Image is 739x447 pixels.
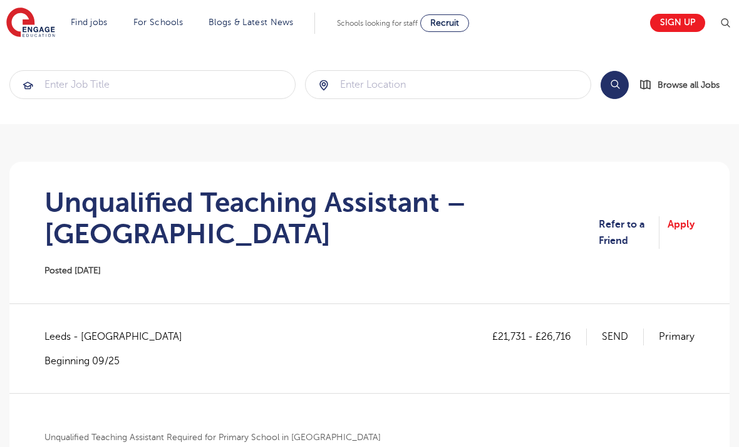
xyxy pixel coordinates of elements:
[71,18,108,27] a: Find jobs
[10,71,295,98] input: Submit
[44,329,195,345] span: Leeds - [GEOGRAPHIC_DATA]
[601,71,629,99] button: Search
[668,216,695,250] a: Apply
[306,71,591,98] input: Submit
[9,70,296,99] div: Submit
[659,329,695,345] p: Primary
[492,329,587,345] p: £21,731 - £26,716
[639,78,730,92] a: Browse all Jobs
[602,329,644,345] p: SEND
[133,18,183,27] a: For Schools
[305,70,591,99] div: Submit
[420,14,469,32] a: Recruit
[6,8,55,39] img: Engage Education
[430,18,459,28] span: Recruit
[44,187,599,250] h1: Unqualified Teaching Assistant – [GEOGRAPHIC_DATA]
[44,266,101,275] span: Posted [DATE]
[337,19,418,28] span: Schools looking for staff
[44,433,381,442] b: Unqualified Teaching Assistant Required for Primary School in [GEOGRAPHIC_DATA]
[44,354,195,368] p: Beginning 09/25
[209,18,294,27] a: Blogs & Latest News
[650,14,705,32] a: Sign up
[658,78,720,92] span: Browse all Jobs
[599,216,659,250] a: Refer to a Friend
